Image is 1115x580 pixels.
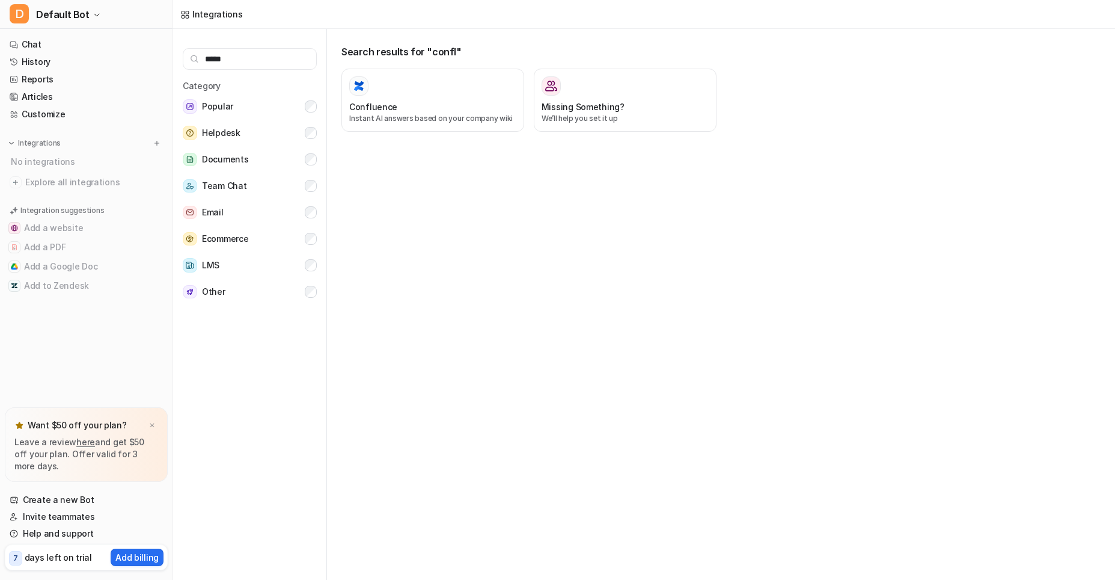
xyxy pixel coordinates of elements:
p: Integration suggestions [20,205,104,216]
img: Add a Google Doc [11,263,18,270]
button: Add a PDFAdd a PDF [5,238,168,257]
button: EcommerceEcommerce [183,227,317,251]
span: D [10,4,29,23]
img: Add a PDF [11,244,18,251]
a: Create a new Bot [5,492,168,508]
span: Default Bot [36,6,90,23]
p: Add billing [115,551,159,564]
a: here [76,437,95,447]
img: Team Chat [183,179,197,193]
img: Documents [183,153,197,167]
a: Help and support [5,525,168,542]
img: Ecommerce [183,232,197,246]
div: No integrations [7,152,168,171]
button: PopularPopular [183,94,317,119]
button: Add a websiteAdd a website [5,218,168,238]
p: Want $50 off your plan? [28,419,127,431]
img: Email [183,206,197,220]
p: Integrations [18,138,61,148]
button: Integrations [5,137,64,149]
button: Team ChatTeam Chat [183,174,317,198]
img: Add a website [11,224,18,232]
img: menu_add.svg [153,139,161,147]
img: Confluence [353,80,365,92]
p: Instant AI answers based on your company wiki [349,113,516,124]
span: Helpdesk [202,126,240,140]
span: LMS [202,258,219,273]
a: Articles [5,88,168,105]
button: Add billing [111,549,163,566]
span: Documents [202,152,248,167]
a: Customize [5,106,168,123]
img: Add to Zendesk [11,282,18,289]
span: Explore all integrations [25,173,163,192]
span: Team Chat [202,179,246,193]
a: Chat [5,36,168,53]
h3: Missing Something? [542,100,625,113]
span: Email [202,205,224,220]
a: Reports [5,71,168,88]
button: Missing Something?Missing Something?We’ll help you set it up [534,69,716,132]
img: Other [183,285,197,299]
h3: Search results for "confl" [341,45,1101,59]
button: LMSLMS [183,253,317,277]
h5: Category [183,79,317,92]
p: days left on trial [25,551,92,564]
img: explore all integrations [10,176,22,188]
img: star [14,421,24,430]
div: Integrations [192,8,243,20]
button: OtherOther [183,280,317,304]
img: LMS [183,258,197,273]
img: Helpdesk [183,126,197,140]
img: expand menu [7,139,16,147]
a: History [5,54,168,70]
a: Explore all integrations [5,174,168,191]
button: HelpdeskHelpdesk [183,121,317,145]
p: 7 [13,553,18,564]
img: x [148,422,156,430]
button: EmailEmail [183,200,317,224]
button: Add a Google DocAdd a Google Doc [5,257,168,276]
img: Popular [183,99,197,114]
button: DocumentsDocuments [183,147,317,171]
button: ConfluenceConfluenceInstant AI answers based on your company wiki [341,69,524,132]
h3: Confluence [349,100,397,113]
span: Other [202,285,225,299]
button: Add to ZendeskAdd to Zendesk [5,276,168,295]
p: Leave a review and get $50 off your plan. Offer valid for 3 more days. [14,436,158,472]
img: Missing Something? [545,80,557,92]
a: Integrations [180,8,243,20]
span: Ecommerce [202,232,248,246]
span: Popular [202,99,233,114]
p: We’ll help you set it up [542,113,709,124]
a: Invite teammates [5,508,168,525]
